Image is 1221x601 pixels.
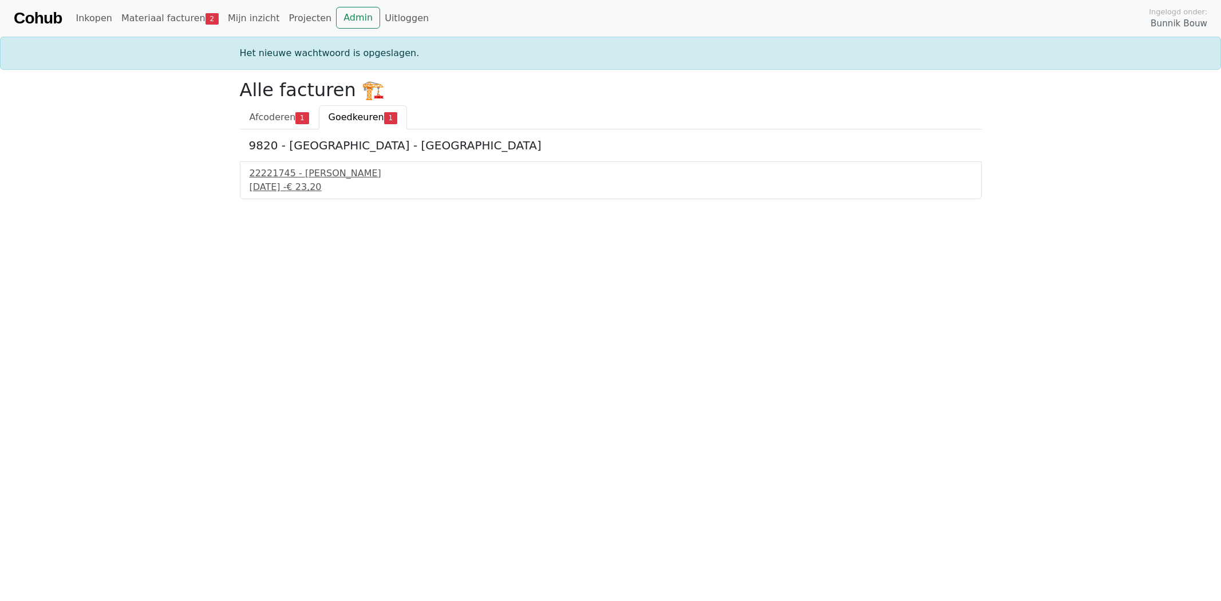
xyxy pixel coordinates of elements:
a: Materiaal facturen2 [117,7,223,30]
span: 2 [206,13,219,25]
div: Het nieuwe wachtwoord is opgeslagen. [233,46,989,60]
h2: Alle facturen 🏗️ [240,79,982,101]
span: Goedkeuren [329,112,384,122]
span: Bunnik Bouw [1151,17,1207,30]
span: Ingelogd onder: [1149,6,1207,17]
a: Inkopen [71,7,116,30]
span: Afcoderen [250,112,296,122]
a: Uitloggen [380,7,433,30]
div: 22221745 - [PERSON_NAME] [250,167,972,180]
span: € 23,20 [286,181,321,192]
a: Projecten [284,7,336,30]
a: Goedkeuren1 [319,105,407,129]
a: Admin [336,7,380,29]
span: 1 [295,112,309,124]
a: Mijn inzicht [223,7,284,30]
div: [DATE] - [250,180,972,194]
h5: 9820 - [GEOGRAPHIC_DATA] - [GEOGRAPHIC_DATA] [249,139,973,152]
a: Cohub [14,5,62,32]
span: 1 [384,112,397,124]
a: 22221745 - [PERSON_NAME][DATE] -€ 23,20 [250,167,972,194]
a: Afcoderen1 [240,105,319,129]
